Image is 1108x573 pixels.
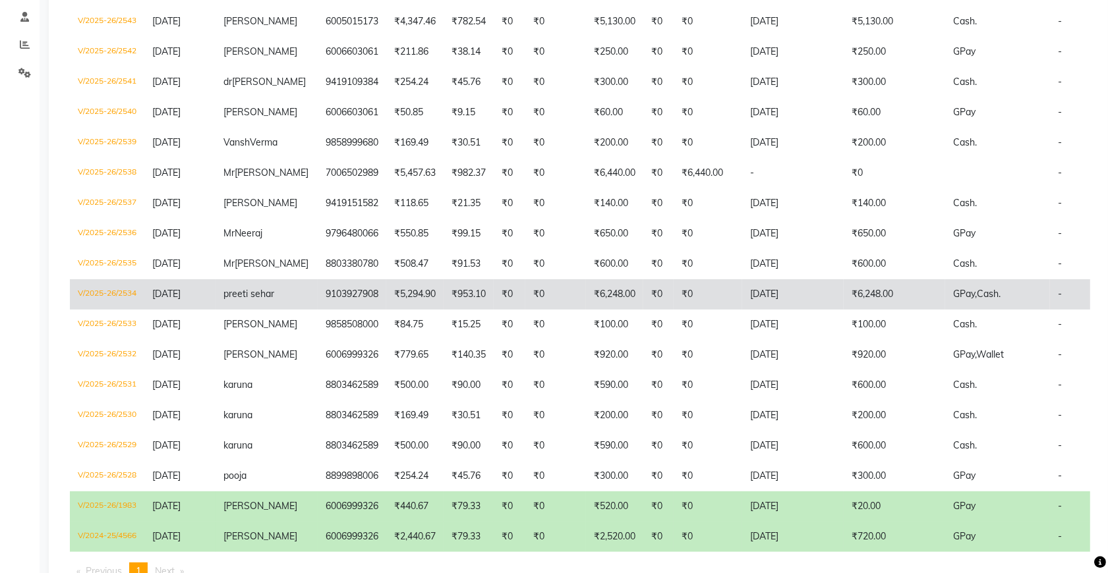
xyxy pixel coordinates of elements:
td: ₹15.25 [444,310,494,340]
td: ₹0 [674,310,742,340]
td: ₹84.75 [386,310,444,340]
td: ₹6,440.00 [674,158,742,188]
td: [DATE] [742,340,844,370]
td: 6006603061 [318,97,386,128]
td: ₹90.00 [444,370,494,400]
td: ₹0 [674,400,742,431]
td: ₹0 [525,491,586,522]
span: [DATE] [152,227,181,239]
span: preeti sehar [223,288,274,300]
td: 9796480066 [318,219,386,249]
td: ₹0 [494,279,525,310]
span: [DATE] [152,45,181,57]
td: ₹0 [525,37,586,67]
span: [DATE] [152,106,181,118]
span: [PERSON_NAME] [223,197,297,209]
td: ₹0 [494,431,525,461]
span: GPay [953,530,976,542]
td: ₹30.51 [444,400,494,431]
span: - [1058,197,1062,209]
td: ₹0 [494,310,525,340]
td: 9419151582 [318,188,386,219]
td: ₹0 [674,128,742,158]
td: V/2025-26/2534 [70,279,144,310]
td: ₹920.00 [844,340,945,370]
span: - [1058,379,1062,391]
span: Cash. [953,439,977,451]
td: ₹0 [674,7,742,37]
td: ₹0 [525,370,586,400]
td: ₹0 [674,249,742,279]
span: pooja [223,470,247,481]
span: [DATE] [152,470,181,481]
td: ₹250.00 [844,37,945,67]
td: ₹0 [494,400,525,431]
span: - [1058,530,1062,542]
td: ₹0 [674,279,742,310]
td: [DATE] [742,400,844,431]
td: 6006999326 [318,491,386,522]
td: ₹140.35 [444,340,494,370]
td: ₹0 [643,431,674,461]
span: [DATE] [152,318,181,330]
span: Mr [223,258,235,269]
td: 6006999326 [318,340,386,370]
td: [DATE] [742,249,844,279]
td: ₹0 [494,461,525,491]
td: ₹550.85 [386,219,444,249]
td: ₹140.00 [586,188,643,219]
td: ₹0 [525,7,586,37]
td: [DATE] [742,370,844,400]
td: ₹0 [674,431,742,461]
td: ₹0 [494,491,525,522]
span: [DATE] [152,500,181,512]
td: ₹0 [643,219,674,249]
td: ₹5,130.00 [844,7,945,37]
td: ₹0 [494,249,525,279]
td: ₹0 [525,67,586,97]
td: [DATE] [742,219,844,249]
td: ₹5,294.90 [386,279,444,310]
span: [DATE] [152,379,181,391]
td: ₹650.00 [586,219,643,249]
td: - [742,158,844,188]
span: GPay [953,470,976,481]
td: ₹0 [525,219,586,249]
td: ₹0 [674,219,742,249]
span: Cash. [953,15,977,27]
span: Cash. [953,258,977,269]
td: V/2025-26/2529 [70,431,144,461]
td: ₹100.00 [586,310,643,340]
td: ₹0 [674,522,742,552]
td: 8803380780 [318,249,386,279]
td: ₹920.00 [586,340,643,370]
td: ₹520.00 [586,491,643,522]
span: - [1058,470,1062,481]
td: ₹0 [494,158,525,188]
td: [DATE] [742,310,844,340]
td: [DATE] [742,188,844,219]
span: GPay [953,227,976,239]
td: V/2025-26/2533 [70,310,144,340]
span: - [1058,15,1062,27]
span: Cash. [977,288,1001,300]
span: Cash. [953,136,977,148]
td: ₹6,248.00 [586,279,643,310]
td: ₹0 [525,340,586,370]
td: ₹953.10 [444,279,494,310]
td: ₹0 [643,188,674,219]
span: [DATE] [152,197,181,209]
span: Cash. [953,379,977,391]
td: ₹0 [525,128,586,158]
span: [PERSON_NAME] [223,15,297,27]
td: ₹300.00 [844,67,945,97]
td: ₹20.00 [844,491,945,522]
td: [DATE] [742,7,844,37]
td: ₹60.00 [844,97,945,128]
td: ₹600.00 [844,249,945,279]
td: V/2025-26/2541 [70,67,144,97]
td: ₹600.00 [844,370,945,400]
td: [DATE] [742,67,844,97]
td: ₹45.76 [444,67,494,97]
td: ₹500.00 [386,431,444,461]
